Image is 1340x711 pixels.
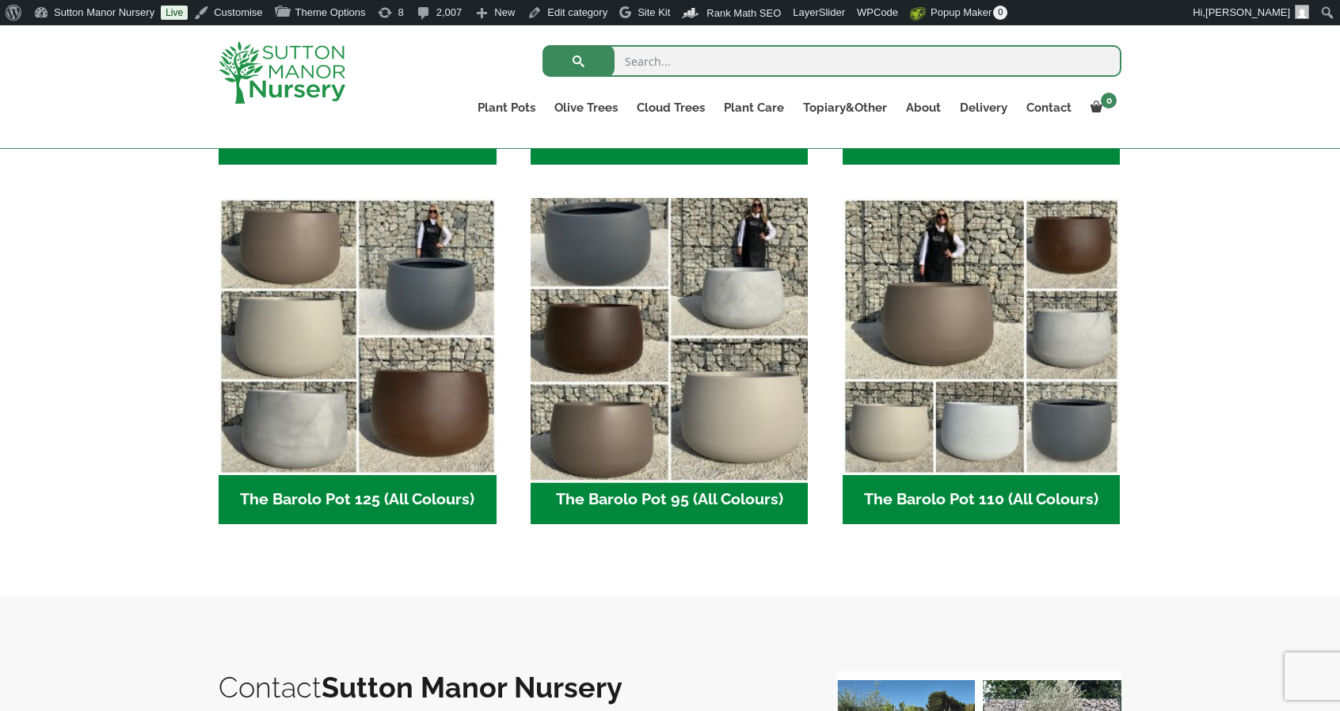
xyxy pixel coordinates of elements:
[219,198,497,524] a: Visit product category The Barolo Pot 125 (All Colours)
[950,97,1017,119] a: Delivery
[1081,97,1121,119] a: 0
[638,6,670,18] span: Site Kit
[843,198,1121,476] img: The Barolo Pot 110 (All Colours)
[219,475,497,524] h2: The Barolo Pot 125 (All Colours)
[523,191,815,482] img: The Barolo Pot 95 (All Colours)
[1205,6,1290,18] span: [PERSON_NAME]
[714,97,794,119] a: Plant Care
[219,198,497,476] img: The Barolo Pot 125 (All Colours)
[1101,93,1117,108] span: 0
[322,671,622,704] b: Sutton Manor Nursery
[843,198,1121,524] a: Visit product category The Barolo Pot 110 (All Colours)
[531,198,809,524] a: Visit product category The Barolo Pot 95 (All Colours)
[545,97,627,119] a: Olive Trees
[1017,97,1081,119] a: Contact
[468,97,545,119] a: Plant Pots
[219,41,345,104] img: logo
[794,97,897,119] a: Topiary&Other
[843,475,1121,524] h2: The Barolo Pot 110 (All Colours)
[531,475,809,524] h2: The Barolo Pot 95 (All Colours)
[897,97,950,119] a: About
[993,6,1007,20] span: 0
[706,7,781,19] span: Rank Math SEO
[161,6,188,20] a: Live
[219,671,805,704] h2: Contact
[542,45,1121,77] input: Search...
[627,97,714,119] a: Cloud Trees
